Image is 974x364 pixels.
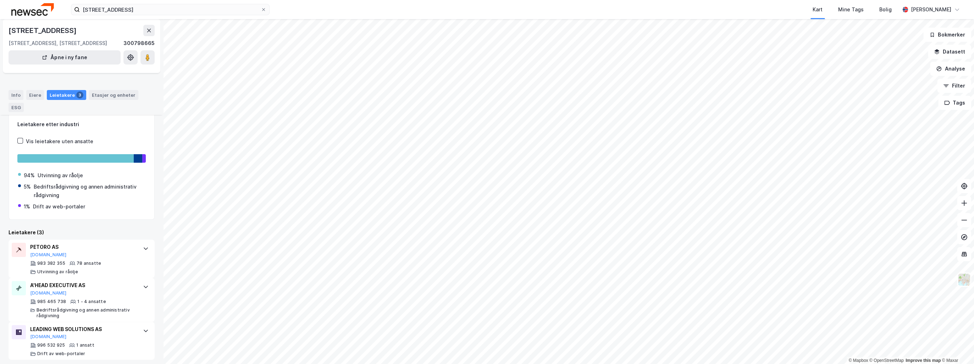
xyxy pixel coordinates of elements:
div: 94% [24,171,35,180]
div: 985 465 738 [37,299,66,304]
div: Kart [813,5,823,14]
div: Info [9,90,23,100]
button: Bokmerker [923,28,971,42]
div: A'HEAD EXECUTIVE AS [30,281,136,290]
div: 300798665 [123,39,155,47]
button: [DOMAIN_NAME] [30,290,67,296]
button: Filter [937,79,971,93]
div: 1 ansatt [76,342,94,348]
div: 5% [24,183,31,191]
div: Bolig [879,5,892,14]
button: [DOMAIN_NAME] [30,252,67,258]
div: Mine Tags [838,5,864,14]
div: LEADING WEB SOLUTIONS AS [30,325,136,334]
div: 78 ansatte [77,261,101,266]
div: Drift av web-portaler [33,202,85,211]
img: Z [957,273,971,286]
button: Analyse [930,62,971,76]
a: OpenStreetMap [869,358,904,363]
div: Eiere [26,90,44,100]
div: 3 [76,91,83,99]
button: Datasett [928,45,971,59]
div: Leietakere [47,90,86,100]
div: [PERSON_NAME] [911,5,951,14]
div: [STREET_ADDRESS] [9,25,78,36]
div: Leietakere etter industri [17,120,146,129]
div: Utvinning av råolje [38,171,83,180]
button: Åpne i ny fane [9,50,121,65]
a: Mapbox [848,358,868,363]
a: Improve this map [906,358,941,363]
div: Drift av web-portaler [37,351,85,357]
div: 983 382 355 [37,261,65,266]
img: newsec-logo.f6e21ccffca1b3a03d2d.png [11,3,54,16]
button: Tags [938,96,971,110]
div: [STREET_ADDRESS], [STREET_ADDRESS] [9,39,107,47]
div: PETORO AS [30,243,136,251]
div: Utvinning av råolje [37,269,78,275]
iframe: Chat Widget [939,330,974,364]
input: Søk på adresse, matrikkel, gårdeiere, leietakere eller personer [80,4,261,15]
div: Bedriftsrådgivning og annen administrativ rådgivning [37,307,136,319]
div: 996 532 925 [37,342,65,348]
div: 1 - 4 ansatte [77,299,106,304]
div: ESG [9,103,24,112]
div: Bedriftsrådgivning og annen administrativ rådgivning [34,183,145,200]
div: 1% [24,202,30,211]
div: Etasjer og enheter [92,92,135,98]
div: Vis leietakere uten ansatte [26,137,93,146]
button: [DOMAIN_NAME] [30,334,67,340]
div: Leietakere (3) [9,228,155,237]
div: Kontrollprogram for chat [939,330,974,364]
